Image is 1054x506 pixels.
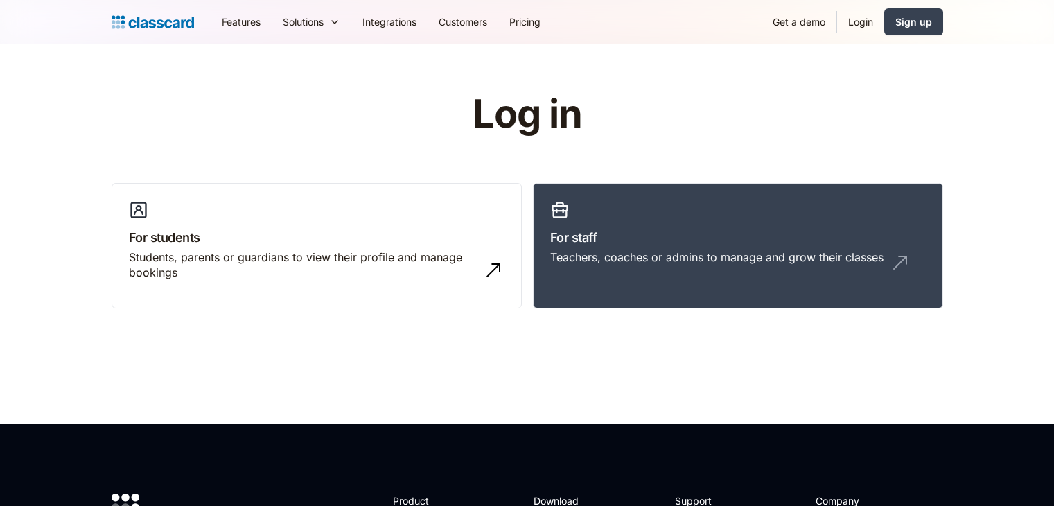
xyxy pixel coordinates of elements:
[498,6,552,37] a: Pricing
[129,228,504,247] h3: For students
[550,228,926,247] h3: For staff
[428,6,498,37] a: Customers
[112,12,194,32] a: home
[307,93,747,136] h1: Log in
[283,15,324,29] div: Solutions
[550,250,884,265] div: Teachers, coaches or admins to manage and grow their classes
[837,6,884,37] a: Login
[272,6,351,37] div: Solutions
[351,6,428,37] a: Integrations
[129,250,477,281] div: Students, parents or guardians to view their profile and manage bookings
[884,8,943,35] a: Sign up
[211,6,272,37] a: Features
[895,15,932,29] div: Sign up
[762,6,836,37] a: Get a demo
[112,183,522,309] a: For studentsStudents, parents or guardians to view their profile and manage bookings
[533,183,943,309] a: For staffTeachers, coaches or admins to manage and grow their classes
